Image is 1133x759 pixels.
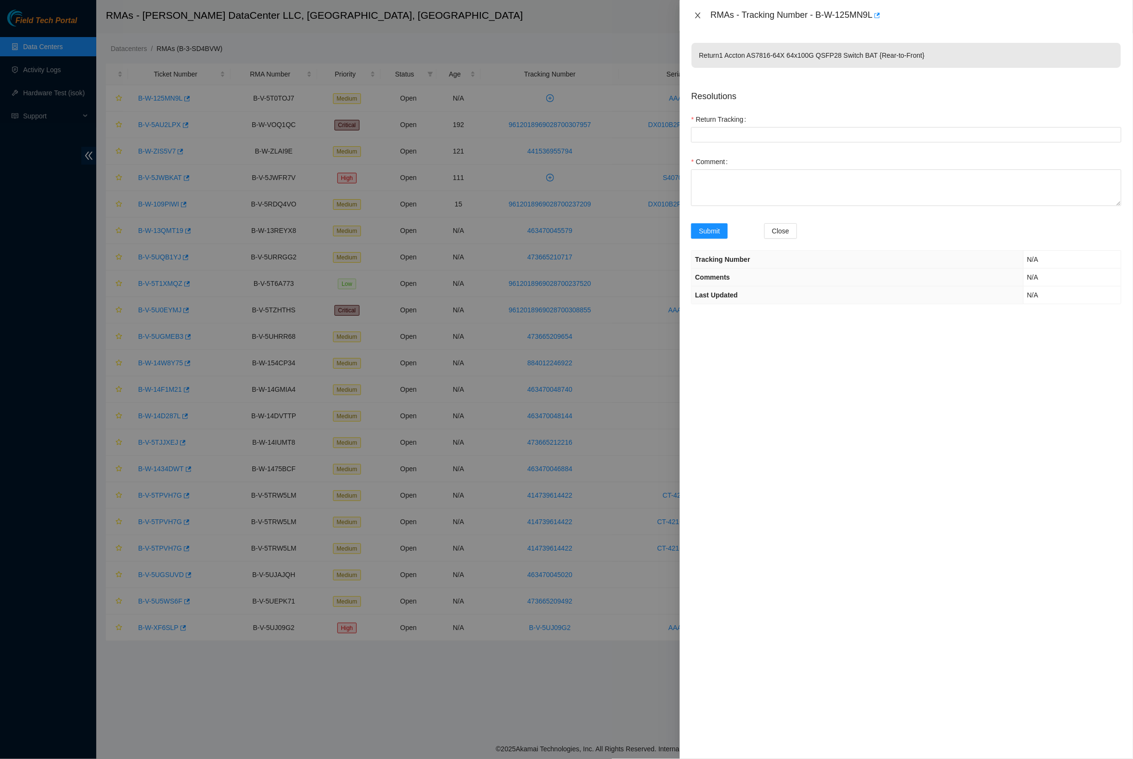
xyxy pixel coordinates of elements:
span: N/A [1027,256,1038,263]
input: Return Tracking [691,127,1121,142]
span: N/A [1027,291,1038,299]
label: Return Tracking [691,112,750,127]
button: Submit [691,223,728,239]
div: RMAs - Tracking Number - B-W-125MN9L [710,8,1121,23]
span: Submit [699,226,720,236]
span: Tracking Number [695,256,750,263]
span: N/A [1027,273,1038,281]
span: Close [772,226,789,236]
button: Close [691,11,705,20]
span: close [694,12,702,19]
p: Return 1 Accton AS7816-64X 64x100G QSFP28 Switch BAT {Rear-to-Front} [692,43,1121,68]
p: Resolutions [691,82,1121,103]
span: Last Updated [695,291,738,299]
textarea: Comment [691,169,1121,206]
button: Close [764,223,797,239]
label: Comment [691,154,732,169]
span: Comments [695,273,730,281]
